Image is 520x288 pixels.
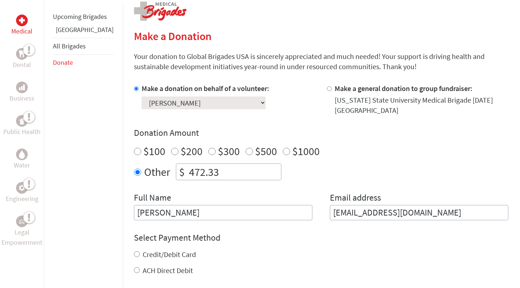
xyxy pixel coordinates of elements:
a: WaterWater [14,149,30,170]
a: DentalDental [13,48,31,70]
input: Enter Full Name [134,205,312,220]
li: Upcoming Brigades [53,9,113,25]
img: Water [19,150,25,158]
p: Public Health [3,127,41,137]
p: Medical [11,26,32,36]
label: $300 [218,144,240,158]
label: Make a general donation to group fundraiser: [335,84,473,93]
div: Medical [16,15,28,26]
a: Legal EmpowermentLegal Empowerment [1,216,42,248]
a: MedicalMedical [11,15,32,36]
img: Dental [19,50,25,57]
label: $1000 [292,144,320,158]
input: Enter Amount [188,164,281,180]
input: Your Email [330,205,508,220]
label: Make a donation on behalf of a volunteer: [142,84,269,93]
label: Full Name [134,192,171,205]
img: Public Health [19,117,25,125]
label: Email address [330,192,381,205]
p: Legal Empowerment [1,227,42,248]
p: Dental [13,60,31,70]
a: Donate [53,58,73,67]
a: Public HealthPublic Health [3,115,41,137]
a: [GEOGRAPHIC_DATA] [56,25,113,34]
label: $200 [181,144,203,158]
a: BusinessBusiness [9,82,34,103]
p: Engineering [6,194,38,204]
img: Business [19,84,25,90]
div: [US_STATE] State University Medical Brigade [DATE] [GEOGRAPHIC_DATA] [335,95,508,115]
div: Engineering [16,182,28,194]
label: $500 [255,144,277,158]
p: Business [9,93,34,103]
img: Medical [19,17,25,23]
label: $100 [143,144,165,158]
h2: Make a Donation [134,29,508,43]
h4: Donation Amount [134,127,508,139]
a: Upcoming Brigades [53,12,107,21]
a: All Brigades [53,42,86,50]
div: Legal Empowerment [16,216,28,227]
label: Credit/Debit Card [143,250,196,259]
img: Engineering [19,185,25,191]
img: logo-medical.png [134,1,186,21]
div: Business [16,82,28,93]
h4: Select Payment Method [134,232,508,244]
a: EngineeringEngineering [6,182,38,204]
p: Water [14,160,30,170]
div: $ [176,164,188,180]
li: Panama [53,25,113,38]
label: Other [144,163,170,180]
div: Water [16,149,28,160]
li: All Brigades [53,38,113,55]
li: Donate [53,55,113,71]
label: ACH Direct Debit [143,266,193,275]
div: Dental [16,48,28,60]
p: Your donation to Global Brigades USA is sincerely appreciated and much needed! Your support is dr... [134,51,508,72]
img: Legal Empowerment [19,219,25,224]
div: Public Health [16,115,28,127]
